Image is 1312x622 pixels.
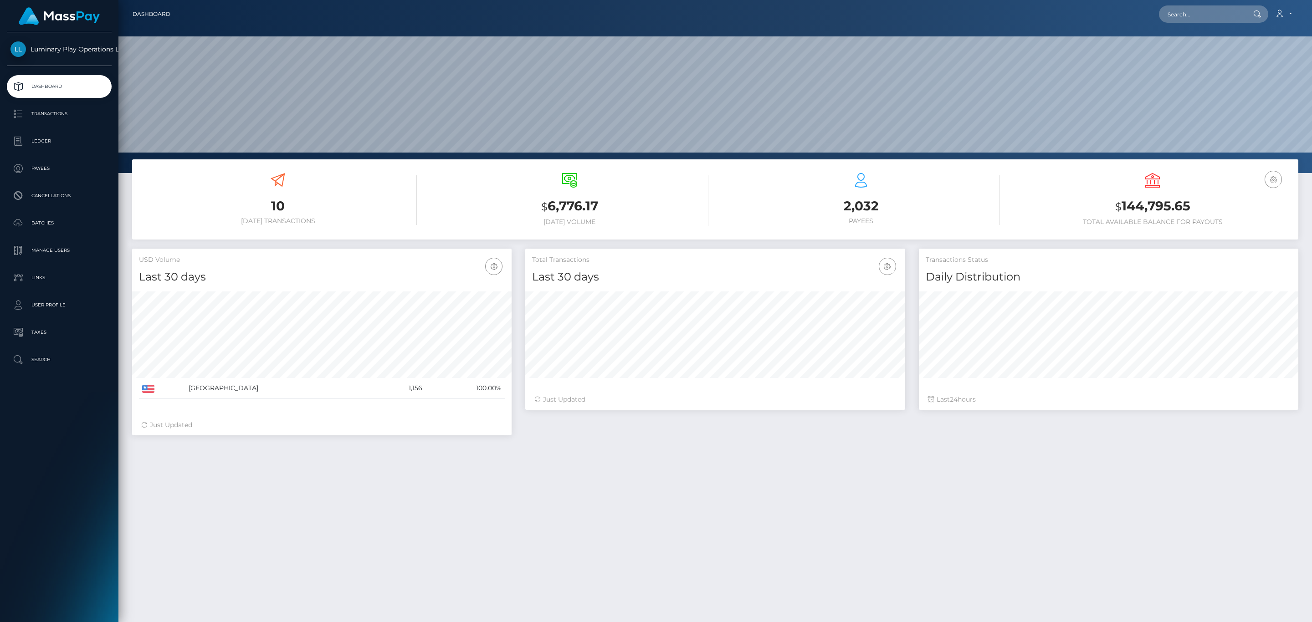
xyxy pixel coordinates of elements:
h5: Total Transactions [532,255,898,265]
h3: 6,776.17 [430,197,708,216]
a: Dashboard [7,75,112,98]
h3: 144,795.65 [1014,197,1291,216]
a: Manage Users [7,239,112,262]
h4: Daily Distribution [926,269,1291,285]
h6: [DATE] Transactions [139,217,417,225]
small: $ [1115,200,1122,213]
a: Batches [7,212,112,235]
td: 100.00% [425,378,505,399]
a: Ledger [7,130,112,153]
img: US.png [142,385,154,393]
h5: Transactions Status [926,255,1291,265]
p: Transactions [10,107,108,121]
p: Ledger [10,134,108,148]
a: Payees [7,157,112,180]
p: Search [10,353,108,367]
div: Just Updated [534,395,896,404]
span: Luminary Play Operations Limited [7,45,112,53]
a: Taxes [7,321,112,344]
a: Transactions [7,102,112,125]
h6: [DATE] Volume [430,218,708,226]
h6: Payees [722,217,1000,225]
img: Luminary Play Operations Limited [10,41,26,57]
h3: 10 [139,197,417,215]
p: Dashboard [10,80,108,93]
input: Search... [1159,5,1245,23]
h3: 2,032 [722,197,1000,215]
small: $ [541,200,548,213]
div: Just Updated [141,420,502,430]
h5: USD Volume [139,255,505,265]
a: Search [7,348,112,371]
p: Links [10,271,108,285]
p: Taxes [10,326,108,339]
p: Manage Users [10,244,108,257]
a: User Profile [7,294,112,316]
img: MassPay Logo [19,7,100,25]
a: Dashboard [133,5,170,24]
p: User Profile [10,298,108,312]
p: Payees [10,162,108,175]
a: Links [7,266,112,289]
p: Cancellations [10,189,108,203]
h6: Total Available Balance for Payouts [1014,218,1291,226]
td: 1,156 [375,378,425,399]
span: 24 [950,395,958,403]
h4: Last 30 days [532,269,898,285]
h4: Last 30 days [139,269,505,285]
p: Batches [10,216,108,230]
a: Cancellations [7,184,112,207]
div: Last hours [928,395,1289,404]
td: [GEOGRAPHIC_DATA] [185,378,375,399]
